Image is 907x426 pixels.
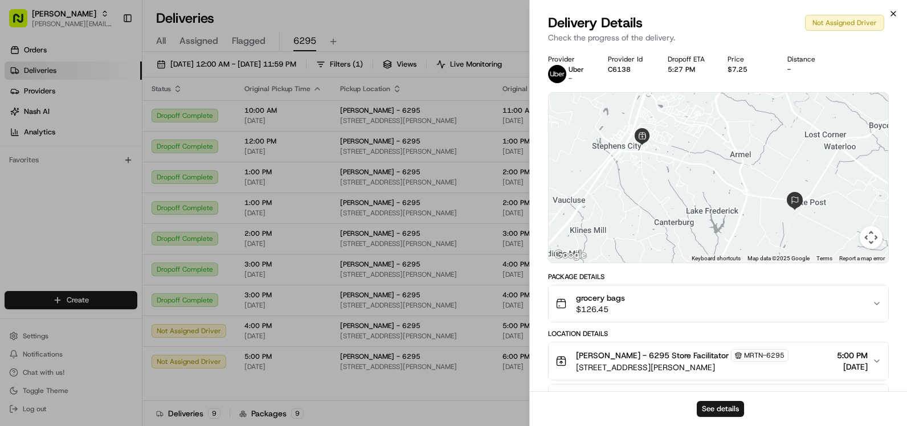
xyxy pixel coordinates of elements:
[194,112,207,126] button: Start new chat
[92,161,187,181] a: 💻API Documentation
[548,65,566,83] img: profile_uber_ahold_partner.png
[11,166,21,175] div: 📗
[39,120,144,129] div: We're available if you need us!
[80,192,138,202] a: Powered byPylon
[569,65,584,74] span: Uber
[816,255,832,261] a: Terms
[576,362,788,373] span: [STREET_ADDRESS][PERSON_NAME]
[11,109,32,129] img: 1736555255976-a54dd68f-1ca7-489b-9aae-adbdc363a1c4
[548,329,889,338] div: Location Details
[839,255,885,261] a: Report a map error
[728,65,769,74] div: $7.25
[548,32,889,43] p: Check the progress of the delivery.
[837,361,868,372] span: [DATE]
[113,193,138,202] span: Pylon
[576,292,625,304] span: grocery bags
[548,55,590,64] div: Provider
[697,401,744,417] button: See details
[668,65,709,74] div: 5:27 PM
[11,46,207,64] p: Welcome 👋
[860,226,883,249] button: Map camera controls
[608,65,631,74] button: C6138
[23,165,87,177] span: Knowledge Base
[30,73,188,85] input: Clear
[576,350,729,361] span: [PERSON_NAME] - 6295 Store Facilitator
[551,248,589,263] a: Open this area in Google Maps (opens a new window)
[837,350,868,361] span: 5:00 PM
[787,55,829,64] div: Distance
[96,166,105,175] div: 💻
[744,351,785,360] span: MRTN-6295
[551,248,589,263] img: Google
[569,74,572,83] span: -
[787,65,829,74] div: -
[548,272,889,281] div: Package Details
[747,255,810,261] span: Map data ©2025 Google
[7,161,92,181] a: 📗Knowledge Base
[692,255,741,263] button: Keyboard shortcuts
[39,109,187,120] div: Start new chat
[548,14,643,32] span: Delivery Details
[728,55,769,64] div: Price
[668,55,709,64] div: Dropoff ETA
[549,285,888,322] button: grocery bags$126.45
[549,342,888,380] button: [PERSON_NAME] - 6295 Store FacilitatorMRTN-6295[STREET_ADDRESS][PERSON_NAME]5:00 PM[DATE]
[11,11,34,34] img: Nash
[608,55,649,64] div: Provider Id
[576,304,625,315] span: $126.45
[108,165,183,177] span: API Documentation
